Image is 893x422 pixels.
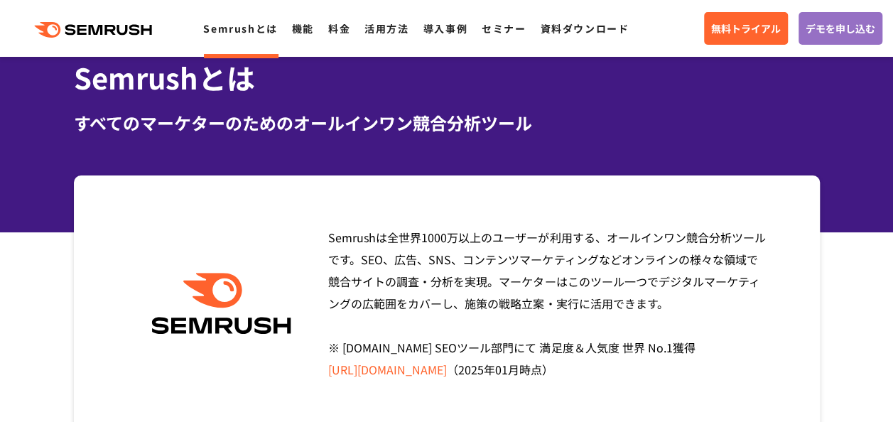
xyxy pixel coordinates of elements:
[74,57,820,99] h1: Semrushとは
[203,21,277,36] a: Semrushとは
[540,21,629,36] a: 資料ダウンロード
[144,273,298,335] img: Semrush
[482,21,526,36] a: セミナー
[711,21,781,36] span: 無料トライアル
[292,21,314,36] a: 機能
[806,21,875,36] span: デモを申し込む
[704,12,788,45] a: 無料トライアル
[799,12,882,45] a: デモを申し込む
[328,361,447,378] a: [URL][DOMAIN_NAME]
[328,21,350,36] a: 料金
[328,229,765,378] span: Semrushは全世界1000万以上のユーザーが利用する、オールインワン競合分析ツールです。SEO、広告、SNS、コンテンツマーケティングなどオンラインの様々な領域で競合サイトの調査・分析を実現...
[423,21,467,36] a: 導入事例
[74,110,820,136] div: すべてのマーケターのためのオールインワン競合分析ツール
[364,21,408,36] a: 活用方法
